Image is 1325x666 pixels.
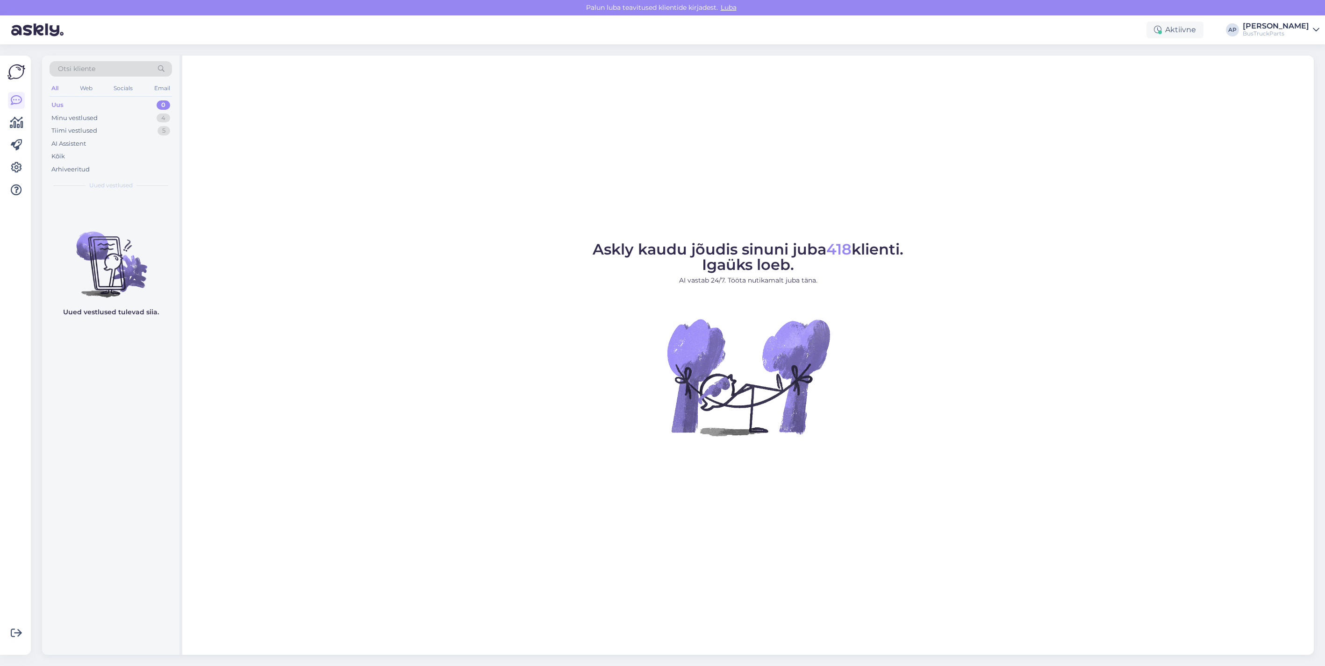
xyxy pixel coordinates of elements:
div: Minu vestlused [51,113,98,123]
span: Askly kaudu jõudis sinuni juba klienti. Igaüks loeb. [593,240,903,274]
div: Uus [51,100,64,110]
div: Web [78,82,94,94]
div: AI Assistent [51,139,86,149]
div: Socials [112,82,135,94]
img: No Chat active [664,293,832,461]
div: Aktiivne [1146,21,1203,38]
a: [PERSON_NAME]BusTruckParts [1243,22,1319,37]
span: Uued vestlused [89,181,133,190]
div: Arhiveeritud [51,165,90,174]
img: No chats [42,215,179,299]
div: All [50,82,60,94]
div: 0 [157,100,170,110]
span: 418 [826,240,852,258]
div: Kõik [51,152,65,161]
p: Uued vestlused tulevad siia. [63,307,159,317]
span: Luba [718,3,739,12]
div: Tiimi vestlused [51,126,97,135]
div: 4 [157,113,170,123]
div: 5 [158,126,170,135]
span: Otsi kliente [58,64,95,74]
div: AP [1226,23,1239,36]
div: BusTruckParts [1243,30,1309,37]
img: Askly Logo [7,63,25,81]
div: [PERSON_NAME] [1243,22,1309,30]
p: AI vastab 24/7. Tööta nutikamalt juba täna. [593,276,903,285]
div: Email [152,82,172,94]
